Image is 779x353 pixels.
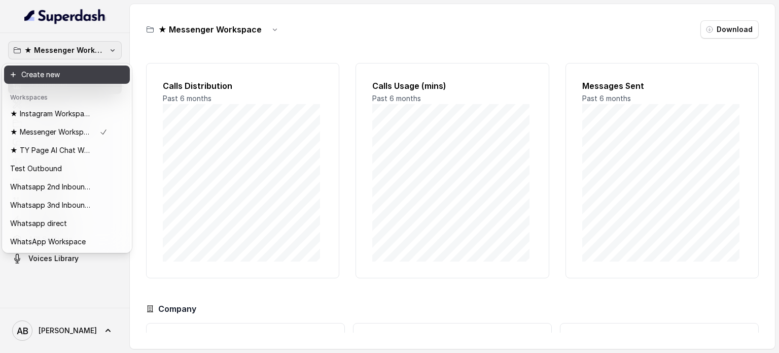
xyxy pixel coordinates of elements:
button: Create new [4,66,130,84]
p: Whatsapp 3nd Inbound BM5 [10,199,91,211]
p: ★ TY Page AI Chat Workspace [10,144,91,156]
button: ★ Messenger Workspace [8,41,122,59]
header: Workspaces [4,88,130,105]
p: ★ Messenger Workspace [10,126,91,138]
div: ★ Messenger Workspace [2,63,132,253]
p: ★ Instagram Workspace [10,108,91,120]
p: WhatsApp Workspace [10,236,86,248]
p: Test Outbound [10,163,62,175]
p: Whatsapp direct [10,217,67,230]
p: ★ Messenger Workspace [24,44,105,56]
p: Whatsapp 2nd Inbound BM5 [10,181,91,193]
